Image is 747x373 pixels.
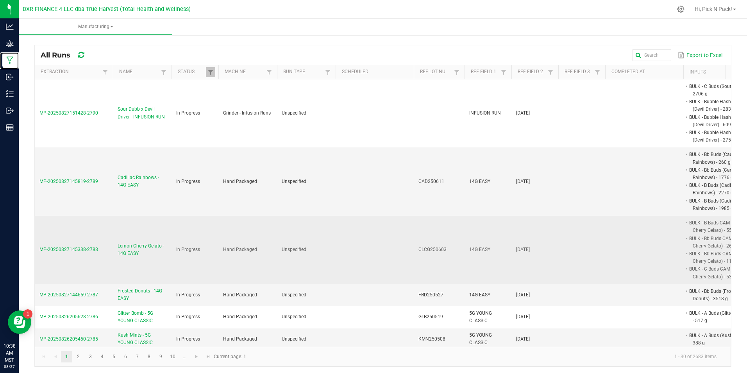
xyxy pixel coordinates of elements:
[469,292,490,298] span: 14G EASY
[225,69,264,75] a: MachineSortable
[283,69,323,75] a: Run TypeSortable
[176,247,200,252] span: In Progress
[176,292,200,298] span: In Progress
[41,48,98,62] div: All Runs
[499,67,508,77] a: Filter
[565,69,592,75] a: Ref Field 3Sortable
[6,39,14,47] inline-svg: Grow
[119,69,159,75] a: NameSortable
[39,292,98,298] span: MP-20250827144659-2787
[418,314,443,319] span: GLB250519
[418,247,447,252] span: CLCG250603
[469,179,490,184] span: 14G EASY
[6,90,14,98] inline-svg: Inventory
[206,67,215,77] a: Filter
[676,48,724,62] button: Export to Excel
[39,179,98,184] span: MP-20250827145819-2789
[178,69,206,75] a: StatusSortable
[35,347,731,367] kendo-pager: Current page: 1
[85,351,96,362] a: Page 3
[516,314,530,319] span: [DATE]
[176,179,200,184] span: In Progress
[516,179,530,184] span: [DATE]
[205,353,211,360] span: Go to the last page
[176,314,200,319] span: In Progress
[546,67,555,77] a: Filter
[282,292,306,298] span: Unspecified
[418,336,445,342] span: KMN250508
[100,67,110,77] a: Filter
[282,336,306,342] span: Unspecified
[518,69,545,75] a: Ref Field 2Sortable
[155,351,166,362] a: Page 9
[118,310,167,325] span: Glitter Bomb - 5G YOUNG CLASSIC
[39,247,98,252] span: MP-20250827145338-2788
[695,6,732,12] span: Hi, Pick N Pack!
[452,67,461,77] a: Filter
[469,310,492,323] span: 5G YOUNG CLASSIC
[120,351,131,362] a: Page 6
[516,336,530,342] span: [DATE]
[143,351,155,362] a: Page 8
[118,332,167,346] span: Kush Mints - 5G YOUNG CLASSIC
[39,336,98,342] span: MP-20250826205450-2785
[176,110,200,116] span: In Progress
[282,314,306,319] span: Unspecified
[469,332,492,345] span: 5G YOUNG CLASSIC
[323,67,332,77] a: Filter
[593,67,602,77] a: Filter
[39,314,98,319] span: MP-20250826205628-2786
[8,310,31,334] iframe: Resource center
[176,336,200,342] span: In Progress
[420,69,452,75] a: Ref Lot NumberSortable
[516,110,530,116] span: [DATE]
[264,67,274,77] a: Filter
[471,69,499,75] a: Ref Field 1Sortable
[179,351,190,362] a: Page 11
[516,247,530,252] span: [DATE]
[223,247,257,252] span: Hand Packaged
[6,124,14,131] inline-svg: Reports
[202,351,214,362] a: Go to the last page
[6,107,14,115] inline-svg: Outbound
[118,174,167,189] span: Cadillac Rainbows - 14G EASY
[282,247,306,252] span: Unspecified
[418,292,443,298] span: FRD250527
[418,179,444,184] span: CAD250611
[118,242,167,257] span: Lemon Cherry Gelato - 14G EASY
[6,56,14,64] inline-svg: Manufacturing
[4,364,15,369] p: 08/27
[19,23,172,30] span: Manufacturing
[469,110,501,116] span: INFUSION RUN
[4,343,15,364] p: 10:38 AM MST
[6,73,14,81] inline-svg: Inbound
[159,67,168,77] a: Filter
[251,350,723,363] kendo-pager-info: 1 - 30 of 2683 items
[193,353,200,360] span: Go to the next page
[41,69,100,75] a: ExtractionSortable
[108,351,120,362] a: Page 5
[23,6,191,13] span: DXR FINANCE 4 LLC dba True Harvest (Total Health and Wellness)
[223,336,257,342] span: Hand Packaged
[167,351,179,362] a: Page 10
[516,292,530,298] span: [DATE]
[469,247,490,252] span: 14G EASY
[61,351,72,362] a: Page 1
[342,69,411,75] a: ScheduledSortable
[39,110,98,116] span: MP-20250827151428-2790
[118,106,167,120] span: Sour Dubb x Devil Driver - INFUSION RUN
[23,309,32,319] iframe: Resource center unread badge
[223,179,257,184] span: Hand Packaged
[73,351,84,362] a: Page 2
[282,110,306,116] span: Unspecified
[132,351,143,362] a: Page 7
[19,19,172,35] a: Manufacturing
[223,110,271,116] span: Grinder - Infusion Runs
[6,23,14,30] inline-svg: Analytics
[611,69,680,75] a: Completed AtSortable
[676,5,686,13] div: Manage settings
[118,287,167,302] span: Frosted Donuts - 14G EASY
[191,351,202,362] a: Go to the next page
[223,314,257,319] span: Hand Packaged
